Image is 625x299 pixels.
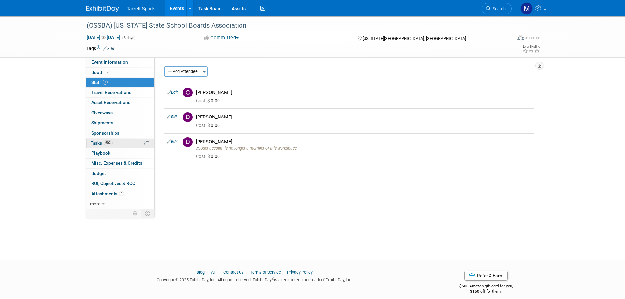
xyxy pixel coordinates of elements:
a: Shipments [86,118,154,128]
img: D.jpg [183,137,193,147]
a: Playbook [86,148,154,158]
span: Sponsorships [91,130,119,136]
a: Edit [167,115,178,119]
a: API [211,270,217,275]
span: ROI, Objectives & ROO [91,181,135,186]
img: ExhibitDay [86,6,119,12]
img: C.jpg [183,88,193,97]
span: more [90,201,100,206]
a: Sponsorships [86,128,154,138]
span: (3 days) [122,36,135,40]
span: | [282,270,286,275]
div: In-Person [525,35,540,40]
span: [DATE] [DATE] [86,34,121,40]
button: Committed [202,34,241,41]
span: 0.00 [196,123,222,128]
span: | [245,270,249,275]
a: Edit [103,46,114,51]
span: Attachments [91,191,124,196]
span: Playbook [91,150,110,156]
a: Booth [86,68,154,77]
a: Edit [167,139,178,144]
span: 60% [104,140,113,145]
div: [PERSON_NAME] [196,114,531,120]
a: Terms of Service [250,270,281,275]
a: Staff3 [86,78,154,88]
sup: ® [272,277,274,280]
div: Event Rating [522,45,540,48]
a: Contact Us [223,270,244,275]
a: Edit [167,90,178,95]
a: more [86,199,154,209]
span: Budget [91,171,106,176]
span: Cost: $ [196,154,211,159]
span: Giveaways [91,110,113,115]
span: 3 [103,80,108,85]
span: Asset Reservations [91,100,130,105]
a: ROI, Objectives & ROO [86,179,154,189]
a: Blog [197,270,205,275]
span: 0.00 [196,98,222,103]
td: Personalize Event Tab Strip [130,209,141,218]
span: Staff [91,80,108,85]
img: Format-Inperson.png [517,35,524,40]
td: Tags [86,45,114,52]
span: [US_STATE][GEOGRAPHIC_DATA], [GEOGRAPHIC_DATA] [363,36,466,41]
span: Misc. Expenses & Credits [91,160,142,166]
a: Budget [86,169,154,179]
span: Tarkett Sports [127,6,155,11]
a: Refer & Earn [464,271,508,281]
span: Cost: $ [196,123,211,128]
span: Event Information [91,59,128,65]
div: [PERSON_NAME] [196,139,531,145]
span: Booth [91,70,111,75]
a: Privacy Policy [287,270,313,275]
span: Search [490,6,506,11]
img: Mathieu Martel [520,2,533,15]
div: [PERSON_NAME] [196,89,531,96]
div: User account is no longer a member of this workspace. [196,145,531,151]
div: (OSSBA) [US_STATE] State School Boards Association [84,20,502,32]
a: Attachments4 [86,189,154,199]
img: D.jpg [183,112,193,122]
span: Tasks [91,140,113,146]
span: | [206,270,210,275]
div: $500 Amazon gift card for you, [433,279,539,294]
span: Shipments [91,120,113,125]
button: Add Attendee [164,66,201,77]
span: | [218,270,222,275]
a: Event Information [86,57,154,67]
a: Giveaways [86,108,154,118]
span: 4 [119,191,124,196]
div: Copyright © 2025 ExhibitDay, Inc. All rights reserved. ExhibitDay is a registered trademark of Ex... [86,275,424,283]
i: Booth reservation complete [107,70,110,74]
a: Misc. Expenses & Credits [86,159,154,168]
td: Toggle Event Tabs [141,209,154,218]
div: $150 off for them. [433,289,539,294]
a: Search [482,3,512,14]
a: Tasks60% [86,139,154,148]
span: 0.00 [196,154,222,159]
a: Asset Reservations [86,98,154,108]
span: to [100,35,107,40]
a: Travel Reservations [86,88,154,97]
div: Event Format [473,34,541,44]
span: Travel Reservations [91,90,131,95]
span: Cost: $ [196,98,211,103]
